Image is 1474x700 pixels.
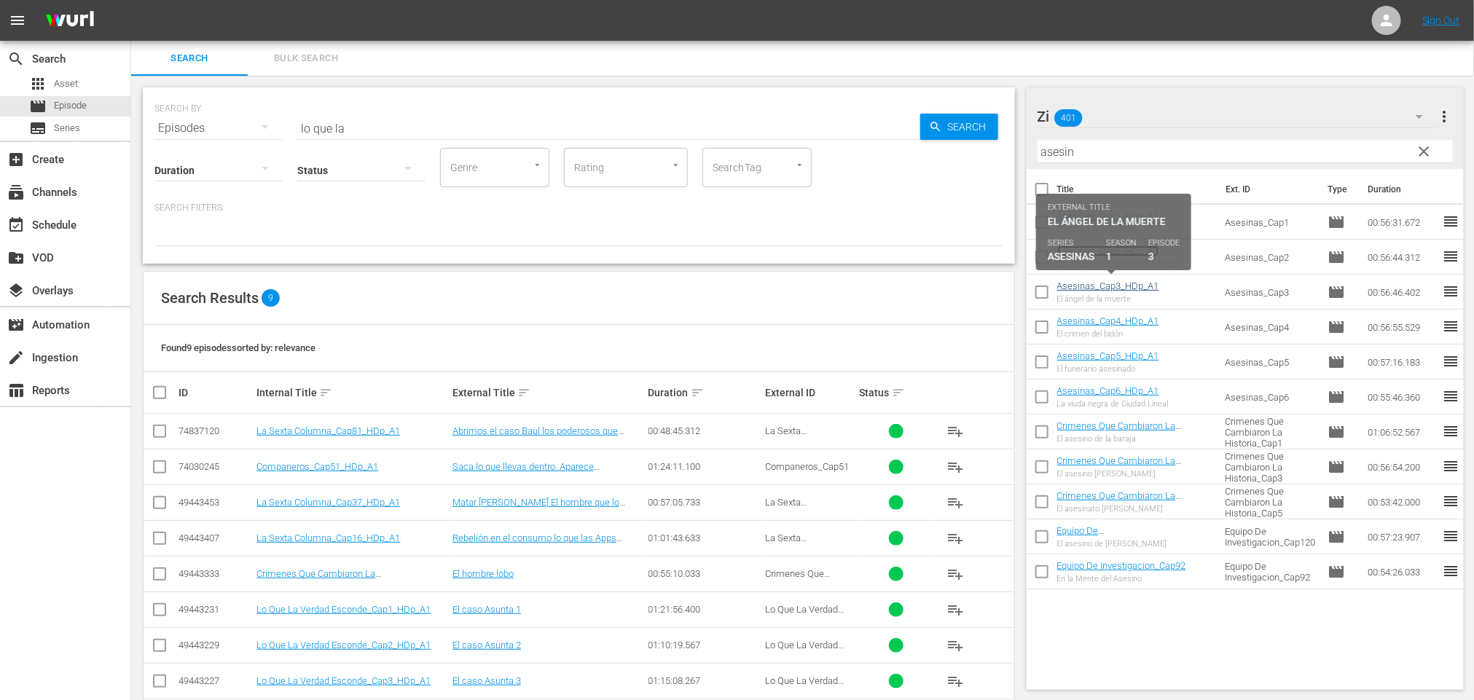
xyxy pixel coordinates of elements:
[256,675,431,686] a: Lo Que La Verdad Esconde_Cap3_HDp_A1
[648,532,761,543] div: 01:01:43.633
[1442,457,1459,475] span: reorder
[319,386,332,399] span: sort
[766,675,844,697] span: Lo Que La Verdad Esconde_Cap3
[1057,350,1159,361] a: Asesinas_Cap5_HDp_A1
[7,382,25,399] span: Reports
[1057,420,1182,442] a: Crimenes Que Cambiaron La Historia_Cap1_HDp_A1
[946,422,964,440] span: playlist_add
[1219,275,1322,310] td: Asesinas_Cap3
[648,675,761,686] div: 01:15:08.267
[1328,353,1345,371] span: Episode
[1057,469,1214,479] div: El asesino [PERSON_NAME]
[1219,449,1322,484] td: Crimenes Que Cambiaron La Historia_Cap3
[35,4,105,38] img: ans4CAIJ8jUAAAAAAAAAAAAAAAAAAAAAAAAgQb4GAAAAAAAAAAAAAAAAAAAAAAAAJMjXAAAAAAAAAAAAAAAAAAAAAAAAgAT5G...
[766,387,855,398] div: External ID
[648,425,761,436] div: 00:48:45.312
[452,604,521,615] a: El caso Asunta 1
[7,349,25,366] span: Ingestion
[29,75,47,93] span: Asset
[1219,519,1322,554] td: Equipo De Investigacion_Cap120
[452,425,624,447] a: Abrimos el caso Baul los poderosos que abusaban de las menores
[7,249,25,267] span: VOD
[938,414,973,449] button: playlist_add
[256,50,356,67] span: Bulk Search
[179,461,252,472] div: 74030245
[1219,240,1322,275] td: Asesinas_Cap2
[54,121,80,135] span: Series
[942,114,998,140] span: Search
[1362,414,1442,449] td: 01:06:52.567
[1328,248,1345,266] span: Episode
[452,461,600,483] a: Saca lo que llevas dentro. Aparece [PERSON_NAME]
[1328,283,1345,301] span: Episode
[1415,143,1432,160] span: clear
[648,384,761,401] div: Duration
[1362,345,1442,380] td: 00:57:16.183
[179,640,252,650] div: 49443229
[256,640,431,650] a: Lo Que La Verdad Esconde_Cap2_HDp_A1
[892,386,905,399] span: sort
[1442,422,1459,440] span: reorder
[1442,388,1459,405] span: reorder
[1328,563,1345,581] span: Episode
[1319,169,1359,210] th: Type
[452,384,644,401] div: External Title
[938,664,973,699] button: playlist_add
[140,50,239,67] span: Search
[946,672,964,690] span: playlist_add
[766,461,850,472] span: Companeros_Cap51
[1057,294,1159,304] div: El ángel de la muerte
[1057,224,1159,234] div: El crimen de la cabeza
[1411,139,1435,162] button: clear
[256,604,431,615] a: Lo Que La Verdad Esconde_Cap1_HDp_A1
[1219,310,1322,345] td: Asesinas_Cap4
[1435,108,1453,125] span: more_vert
[1057,539,1214,548] div: El asesino de [PERSON_NAME]
[1442,527,1459,545] span: reorder
[1057,315,1159,326] a: Asesinas_Cap4_HDp_A1
[1057,364,1159,374] div: El funerario asesinado
[161,342,315,353] span: Found 9 episodes sorted by: relevance
[1038,96,1437,137] div: Zi
[1362,519,1442,554] td: 00:57:23.907
[7,282,25,299] span: Overlays
[691,386,704,399] span: sort
[256,384,448,401] div: Internal Title
[179,425,252,436] div: 74837120
[860,384,933,401] div: Status
[766,425,834,447] span: La Sexta Columna_Cap81
[7,216,25,234] span: Schedule
[7,50,25,68] span: Search
[1422,15,1460,26] a: Sign Out
[1362,240,1442,275] td: 00:56:44.312
[766,604,844,626] span: Lo Que La Verdad Esconde_Cap1
[938,592,973,627] button: playlist_add
[1057,259,1177,269] div: La desaparición [PERSON_NAME]
[1328,318,1345,336] span: Episode
[766,532,834,554] span: La Sexta Columna_Cap16
[1057,455,1182,477] a: Crimenes Que Cambiaron La Historia_Cap3_HDp_A1
[1442,213,1459,230] span: reorder
[648,568,761,579] div: 00:55:10.033
[1219,554,1322,589] td: Equipo De Investigacion_Cap92
[179,568,252,579] div: 49443333
[161,289,259,307] span: Search Results
[1217,169,1319,210] th: Ext. ID
[54,98,87,113] span: Episode
[179,387,252,398] div: ID
[256,425,400,436] a: La Sexta Columna_Cap81_HDp_A1
[938,449,973,484] button: playlist_add
[9,12,26,29] span: menu
[154,108,283,149] div: Episodes
[179,497,252,508] div: 49443453
[256,461,378,472] a: Companeros_Cap51_HDp_A1
[648,640,761,650] div: 01:10:19.567
[1362,484,1442,519] td: 00:53:42.000
[1057,504,1214,514] div: El asesinato [PERSON_NAME]
[938,485,973,520] button: playlist_add
[1057,490,1182,512] a: Crimenes Que Cambiaron La Historia_Cap5_HDp_A1
[1359,169,1446,210] th: Duration
[1219,345,1322,380] td: Asesinas_Cap5
[452,675,521,686] a: El caso Asunta 3
[452,497,625,519] a: Matar [PERSON_NAME] El hombre que lo intentó tres veces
